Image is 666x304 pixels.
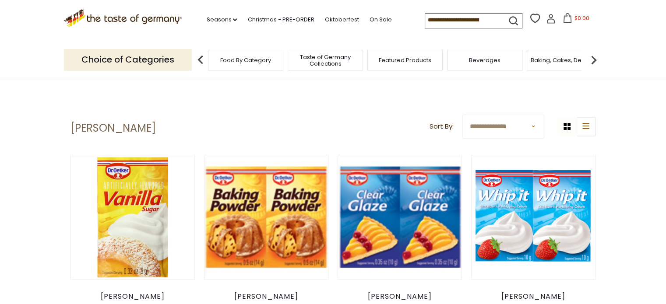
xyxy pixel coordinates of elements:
[471,292,596,301] div: [PERSON_NAME]
[70,292,195,301] div: [PERSON_NAME]
[574,14,589,22] span: $0.00
[204,155,328,279] img: Dr.
[247,15,314,24] a: Christmas - PRE-ORDER
[324,15,359,24] a: Oktoberfest
[220,57,271,63] a: Food By Category
[338,292,462,301] div: [PERSON_NAME]
[369,15,391,24] a: On Sale
[204,292,329,301] div: [PERSON_NAME]
[379,57,431,63] a: Featured Products
[64,49,192,70] p: Choice of Categories
[531,57,599,63] a: Baking, Cakes, Desserts
[206,15,237,24] a: Seasons
[585,51,603,69] img: next arrow
[472,155,596,279] img: Dr.
[557,13,595,26] button: $0.00
[430,121,454,132] label: Sort By:
[338,155,462,279] img: Dr.
[192,51,209,69] img: previous arrow
[290,54,360,67] a: Taste of Germany Collections
[71,155,195,279] img: Dr.
[70,122,156,135] h1: [PERSON_NAME]
[469,57,500,63] a: Beverages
